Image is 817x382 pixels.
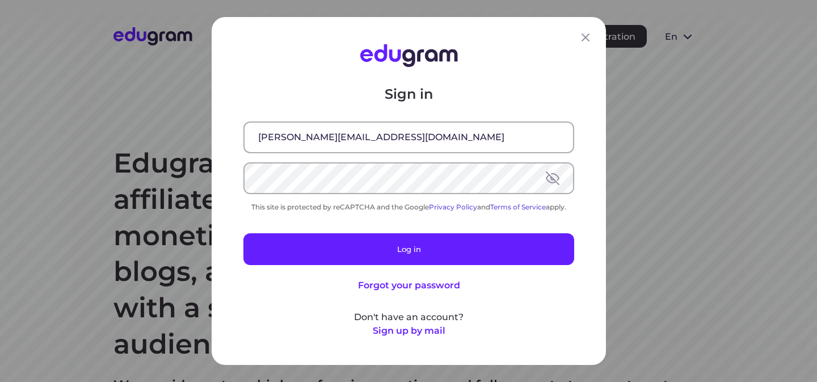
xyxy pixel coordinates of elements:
button: Log in [243,233,574,265]
p: Sign in [243,85,574,103]
p: Don't have an account? [243,310,574,324]
button: Forgot your password [357,279,460,292]
a: Terms of Service [490,203,546,211]
input: Email [245,123,573,152]
div: This site is protected by reCAPTCHA and the Google and apply. [243,203,574,211]
a: Privacy Policy [429,203,477,211]
button: Sign up by mail [372,324,445,338]
img: Edugram Logo [360,44,457,67]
